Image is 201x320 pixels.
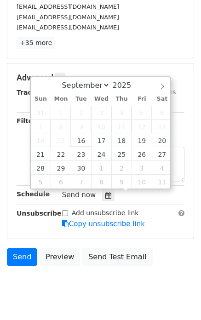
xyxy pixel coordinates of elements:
[71,161,91,175] span: September 30, 2025
[91,147,111,161] span: September 24, 2025
[17,14,119,21] small: [EMAIL_ADDRESS][DOMAIN_NAME]
[17,89,47,96] strong: Tracking
[17,73,184,83] h5: Advanced
[17,37,55,49] a: +35 more
[51,175,71,189] span: October 6, 2025
[51,161,71,175] span: September 29, 2025
[111,133,132,147] span: September 18, 2025
[132,133,152,147] span: September 19, 2025
[91,106,111,120] span: September 3, 2025
[51,133,71,147] span: September 15, 2025
[132,106,152,120] span: September 5, 2025
[51,120,71,133] span: September 8, 2025
[51,106,71,120] span: September 1, 2025
[17,117,40,125] strong: Filters
[132,120,152,133] span: September 12, 2025
[152,161,172,175] span: October 4, 2025
[31,106,51,120] span: August 31, 2025
[71,106,91,120] span: September 2, 2025
[132,96,152,102] span: Fri
[111,106,132,120] span: September 4, 2025
[31,175,51,189] span: October 5, 2025
[82,248,152,266] a: Send Test Email
[17,24,119,31] small: [EMAIL_ADDRESS][DOMAIN_NAME]
[62,220,145,228] a: Copy unsubscribe link
[17,190,50,198] strong: Schedule
[111,175,132,189] span: October 9, 2025
[111,120,132,133] span: September 11, 2025
[71,96,91,102] span: Tue
[71,147,91,161] span: September 23, 2025
[155,276,201,320] iframe: Chat Widget
[132,161,152,175] span: October 3, 2025
[91,133,111,147] span: September 17, 2025
[51,96,71,102] span: Mon
[31,147,51,161] span: September 21, 2025
[31,96,51,102] span: Sun
[91,161,111,175] span: October 1, 2025
[111,96,132,102] span: Thu
[91,96,111,102] span: Wed
[31,120,51,133] span: September 7, 2025
[152,120,172,133] span: September 13, 2025
[152,106,172,120] span: September 6, 2025
[132,175,152,189] span: October 10, 2025
[111,147,132,161] span: September 25, 2025
[152,147,172,161] span: September 27, 2025
[72,208,139,218] label: Add unsubscribe link
[17,210,62,217] strong: Unsubscribe
[51,147,71,161] span: September 22, 2025
[71,175,91,189] span: October 7, 2025
[152,96,172,102] span: Sat
[155,276,201,320] div: チャットウィジェット
[7,248,37,266] a: Send
[71,133,91,147] span: September 16, 2025
[152,175,172,189] span: October 11, 2025
[111,161,132,175] span: October 2, 2025
[31,133,51,147] span: September 14, 2025
[110,81,143,90] input: Year
[62,191,96,199] span: Send now
[91,120,111,133] span: September 10, 2025
[31,161,51,175] span: September 28, 2025
[132,147,152,161] span: September 26, 2025
[152,133,172,147] span: September 20, 2025
[91,175,111,189] span: October 8, 2025
[71,120,91,133] span: September 9, 2025
[17,3,119,10] small: [EMAIL_ADDRESS][DOMAIN_NAME]
[40,248,80,266] a: Preview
